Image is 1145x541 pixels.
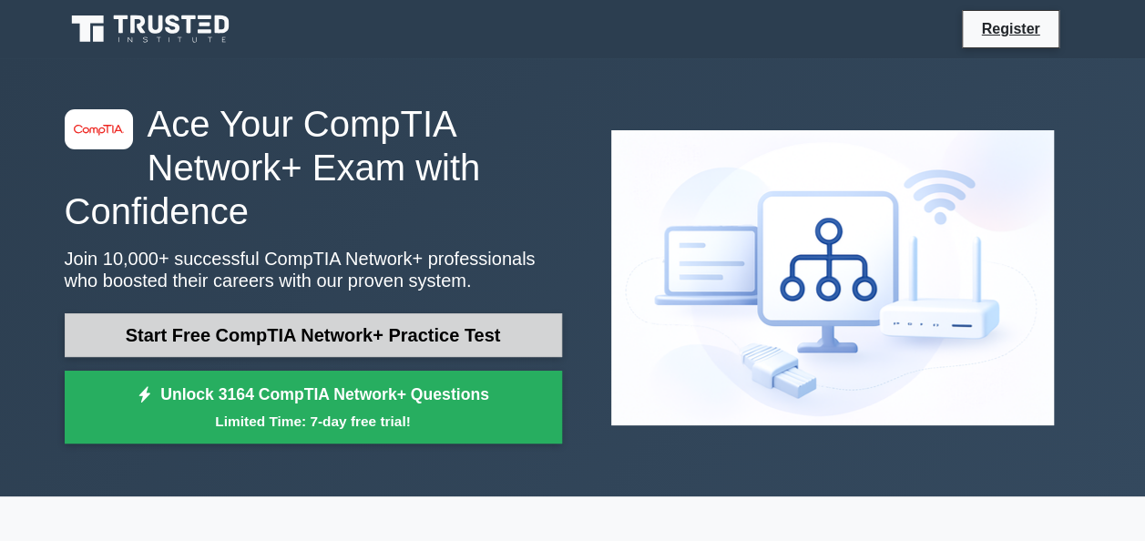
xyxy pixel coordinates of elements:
[65,313,562,357] a: Start Free CompTIA Network+ Practice Test
[65,248,562,291] p: Join 10,000+ successful CompTIA Network+ professionals who boosted their careers with our proven ...
[970,17,1050,40] a: Register
[65,371,562,444] a: Unlock 3164 CompTIA Network+ QuestionsLimited Time: 7-day free trial!
[87,411,539,432] small: Limited Time: 7-day free trial!
[65,102,562,233] h1: Ace Your CompTIA Network+ Exam with Confidence
[597,116,1068,440] img: CompTIA Network+ Preview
